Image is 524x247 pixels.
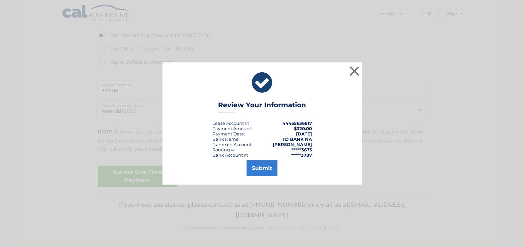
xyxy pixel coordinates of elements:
[348,64,361,78] button: ×
[273,142,312,147] strong: [PERSON_NAME]
[212,147,235,152] div: Routing #:
[212,131,245,136] div: :
[212,136,240,142] div: Bank Name:
[294,126,312,131] span: $320.00
[282,121,312,126] strong: 44455636817
[212,121,249,126] div: Lease Account #:
[282,136,312,142] strong: TD BANK NA
[212,152,248,158] div: Bank Account #:
[212,126,252,131] div: Payment Amount:
[218,101,306,113] h3: Review Your Information
[296,131,312,136] span: [DATE]
[212,131,244,136] span: Payment Date
[247,160,277,176] button: Submit
[212,142,253,147] div: Name on Account:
